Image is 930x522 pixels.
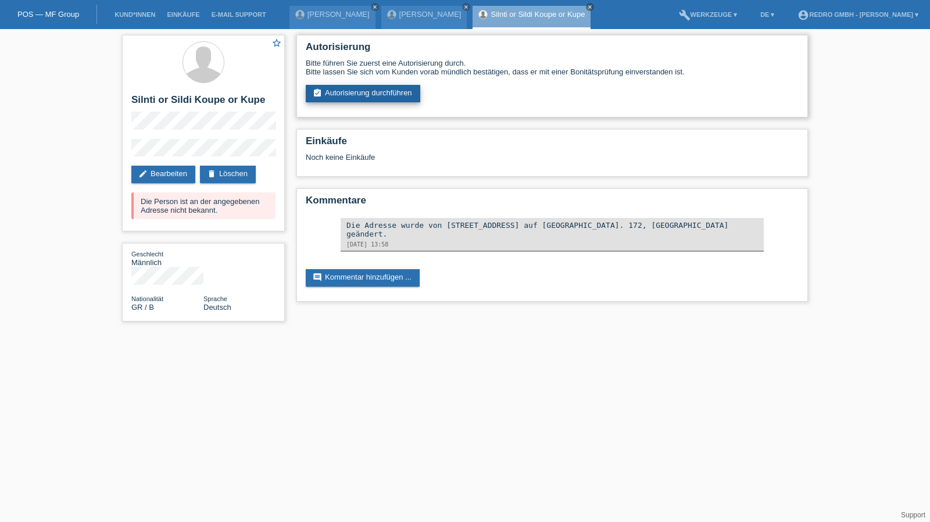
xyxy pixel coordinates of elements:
i: build [679,9,691,21]
div: Die Adresse wurde von [STREET_ADDRESS] auf [GEOGRAPHIC_DATA]. 172, [GEOGRAPHIC_DATA] geändert. [346,221,758,238]
span: Sprache [203,295,227,302]
i: assignment_turned_in [313,88,322,98]
h2: Autorisierung [306,41,799,59]
div: Männlich [131,249,203,267]
a: deleteLöschen [200,166,256,183]
div: Bitte führen Sie zuerst eine Autorisierung durch. Bitte lassen Sie sich vom Kunden vorab mündlich... [306,59,799,76]
a: [PERSON_NAME] [399,10,462,19]
i: star_border [271,38,282,48]
span: Geschlecht [131,251,163,258]
a: Einkäufe [161,11,205,18]
i: close [463,4,469,10]
h2: Einkäufe [306,135,799,153]
div: Noch keine Einkäufe [306,153,799,170]
a: Kund*innen [109,11,161,18]
h2: Kommentare [306,195,799,212]
div: [DATE] 13:58 [346,241,758,248]
i: edit [138,169,148,178]
i: close [372,4,378,10]
a: close [586,3,594,11]
span: Deutsch [203,303,231,312]
i: close [587,4,593,10]
a: assignment_turned_inAutorisierung durchführen [306,85,420,102]
a: Support [901,511,925,519]
a: account_circleRedro GmbH - [PERSON_NAME] ▾ [792,11,924,18]
div: Die Person ist an der angegebenen Adresse nicht bekannt. [131,192,276,219]
a: commentKommentar hinzufügen ... [306,269,420,287]
a: star_border [271,38,282,50]
a: close [371,3,379,11]
a: buildWerkzeuge ▾ [673,11,743,18]
a: close [462,3,470,11]
a: [PERSON_NAME] [307,10,370,19]
h2: Silnti or Sildi Koupe or Kupe [131,94,276,112]
span: Nationalität [131,295,163,302]
span: Griechenland / B / 26.01.2022 [131,303,154,312]
i: delete [207,169,216,178]
a: DE ▾ [754,11,780,18]
a: editBearbeiten [131,166,195,183]
i: account_circle [797,9,809,21]
a: POS — MF Group [17,10,79,19]
a: Silnti or Sildi Koupe or Kupe [491,10,585,19]
i: comment [313,273,322,282]
a: E-Mail Support [206,11,272,18]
